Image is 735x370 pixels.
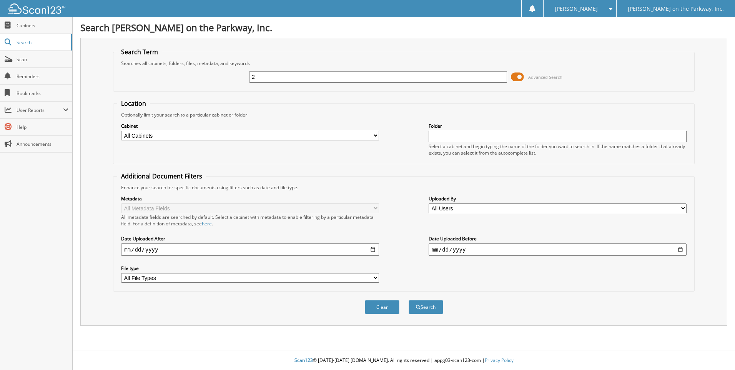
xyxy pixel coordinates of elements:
[294,357,313,363] span: Scan123
[17,141,68,147] span: Announcements
[17,39,67,46] span: Search
[117,172,206,180] legend: Additional Document Filters
[121,214,379,227] div: All metadata fields are searched by default. Select a cabinet with metadata to enable filtering b...
[409,300,443,314] button: Search
[17,56,68,63] span: Scan
[697,333,735,370] iframe: Chat Widget
[117,99,150,108] legend: Location
[429,195,687,202] label: Uploaded By
[429,123,687,129] label: Folder
[17,90,68,97] span: Bookmarks
[429,235,687,242] label: Date Uploaded Before
[117,60,690,67] div: Searches all cabinets, folders, files, metadata, and keywords
[17,73,68,80] span: Reminders
[528,74,562,80] span: Advanced Search
[485,357,514,363] a: Privacy Policy
[8,3,65,14] img: scan123-logo-white.svg
[121,123,379,129] label: Cabinet
[628,7,724,11] span: [PERSON_NAME] on the Parkway, Inc.
[80,21,727,34] h1: Search [PERSON_NAME] on the Parkway, Inc.
[117,112,690,118] div: Optionally limit your search to a particular cabinet or folder
[555,7,598,11] span: [PERSON_NAME]
[117,48,162,56] legend: Search Term
[429,243,687,256] input: end
[365,300,399,314] button: Clear
[121,235,379,242] label: Date Uploaded After
[17,124,68,130] span: Help
[117,184,690,191] div: Enhance your search for specific documents using filters such as date and file type.
[121,243,379,256] input: start
[17,22,68,29] span: Cabinets
[429,143,687,156] div: Select a cabinet and begin typing the name of the folder you want to search in. If the name match...
[202,220,212,227] a: here
[17,107,63,113] span: User Reports
[121,265,379,272] label: File type
[73,351,735,370] div: © [DATE]-[DATE] [DOMAIN_NAME]. All rights reserved | appg03-scan123-com |
[121,195,379,202] label: Metadata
